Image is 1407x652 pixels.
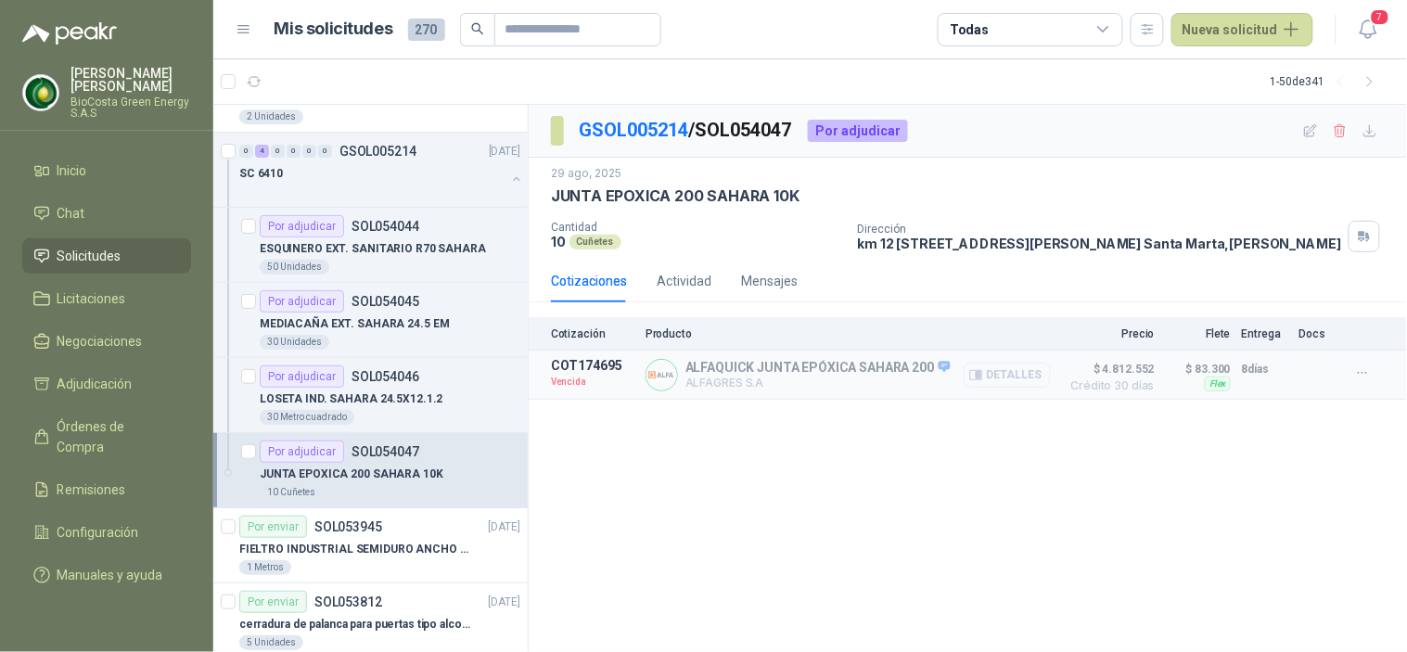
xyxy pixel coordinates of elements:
a: Manuales y ayuda [22,557,191,593]
p: ALFAQUICK JUNTA EPÓXICA SAHARA 200 [685,360,951,377]
span: 270 [408,19,445,41]
p: ALFAGRES S.A [685,376,951,390]
p: Cotización [551,327,634,340]
p: Producto [646,327,1051,340]
a: Por adjudicarSOL054045MEDIACAÑA EXT. SAHARA 24.5 EM30 Unidades [213,283,528,358]
p: [DATE] [489,518,520,536]
div: 0 [302,145,316,158]
div: 0 [239,145,253,158]
div: Todas [950,19,989,40]
a: Por adjudicarSOL054044ESQUINERO EXT. SANITARIO R70 SAHARA50 Unidades [213,208,528,283]
div: 30 Unidades [260,335,329,350]
p: FIELTRO INDUSTRIAL SEMIDURO ANCHO 25 MM [239,541,470,558]
button: 7 [1351,13,1385,46]
div: Por adjudicar [260,365,344,388]
p: Cantidad [551,221,843,234]
p: [PERSON_NAME] [PERSON_NAME] [70,67,191,93]
a: 0 4 0 0 0 0 GSOL005214[DATE] SC 6410 [239,140,524,199]
a: Solicitudes [22,238,191,274]
span: Adjudicación [58,374,133,394]
div: Por adjudicar [260,441,344,463]
a: Chat [22,196,191,231]
p: ESQUINERO EXT. SANITARIO R70 SAHARA [260,240,486,258]
a: Órdenes de Compra [22,409,191,465]
span: search [471,22,484,35]
p: Precio [1062,327,1155,340]
div: 0 [287,145,301,158]
p: SOL053812 [314,595,382,608]
p: $ 83.300 [1166,358,1231,380]
a: Configuración [22,515,191,550]
a: Adjudicación [22,366,191,402]
button: Nueva solicitud [1171,13,1313,46]
p: SOL054046 [352,370,419,383]
p: / SOL054047 [579,116,793,145]
span: Crédito 30 días [1062,380,1155,391]
p: 8 días [1242,358,1288,380]
p: 10 [551,234,566,249]
div: Por adjudicar [260,215,344,237]
p: LOSETA IND. SAHARA 24.5X12.1.2 [260,390,442,408]
img: Logo peakr [22,22,117,45]
span: Órdenes de Compra [58,416,173,457]
a: Licitaciones [22,281,191,316]
p: Entrega [1242,327,1288,340]
p: 29 ago, 2025 [551,165,621,183]
div: Cuñetes [569,235,621,249]
div: 0 [271,145,285,158]
div: Por adjudicar [260,290,344,313]
p: SOL054047 [352,445,419,458]
img: Company Logo [23,75,58,110]
span: Chat [58,203,85,224]
div: 0 [318,145,332,158]
p: Docs [1299,327,1337,340]
a: Por adjudicarSOL054047JUNTA EPOXICA 200 SAHARA 10K10 Cuñetes [213,433,528,508]
p: Vencida [551,373,634,391]
div: Actividad [657,271,711,291]
p: MEDIACAÑA EXT. SAHARA 24.5 EM [260,315,450,333]
span: Negociaciones [58,331,143,352]
p: Dirección [858,223,1342,236]
div: 1 Metros [239,560,291,575]
span: Inicio [58,160,87,181]
span: Configuración [58,522,139,543]
p: SOL054044 [352,220,419,233]
p: [DATE] [489,594,520,611]
a: GSOL005214 [579,119,688,141]
div: Por enviar [239,591,307,613]
span: $ 4.812.552 [1062,358,1155,380]
div: 1 - 50 de 341 [1271,67,1385,96]
div: 50 Unidades [260,260,329,275]
a: Inicio [22,153,191,188]
p: [DATE] [489,143,520,160]
div: 4 [255,145,269,158]
span: 7 [1370,8,1390,26]
div: 30 Metro cuadrado [260,410,354,425]
span: Solicitudes [58,246,122,266]
div: 5 Unidades [239,635,303,650]
p: JUNTA EPOXICA 200 SAHARA 10K [551,186,799,206]
span: Licitaciones [58,288,126,309]
p: SC 6410 [239,165,283,183]
div: Por adjudicar [808,120,908,142]
div: Por enviar [239,516,307,538]
a: Negociaciones [22,324,191,359]
p: COT174695 [551,358,634,373]
img: Company Logo [646,360,677,390]
p: Flete [1166,327,1231,340]
div: 10 Cuñetes [260,485,323,500]
p: SOL054045 [352,295,419,308]
h1: Mis solicitudes [275,16,393,43]
div: Cotizaciones [551,271,627,291]
span: Remisiones [58,479,126,500]
p: cerradura de palanca para puertas tipo alcoba marca yale [239,616,470,633]
p: BioCosta Green Energy S.A.S [70,96,191,119]
p: SOL053945 [314,520,382,533]
span: Manuales y ayuda [58,565,163,585]
div: Mensajes [741,271,798,291]
a: Por enviarSOL053945[DATE] FIELTRO INDUSTRIAL SEMIDURO ANCHO 25 MM1 Metros [213,508,528,583]
p: GSOL005214 [339,145,416,158]
div: Flex [1205,377,1231,391]
p: km 12 [STREET_ADDRESS][PERSON_NAME] Santa Marta , [PERSON_NAME] [858,236,1342,251]
p: JUNTA EPOXICA 200 SAHARA 10K [260,466,443,483]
